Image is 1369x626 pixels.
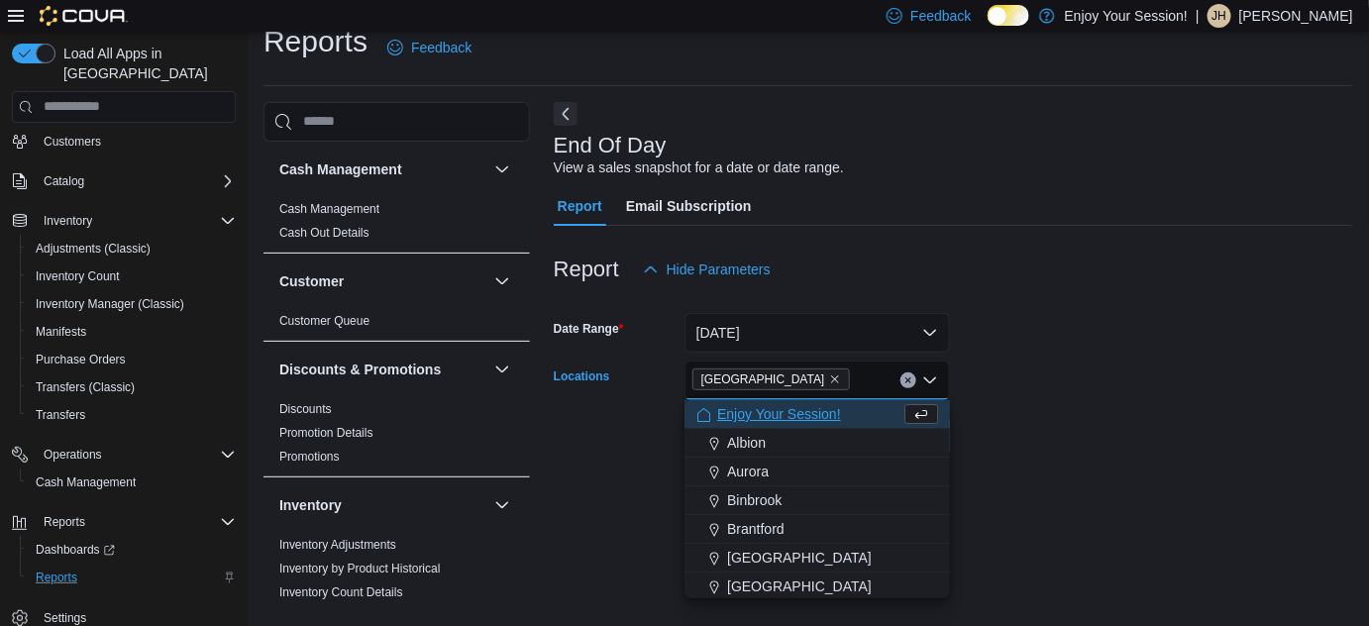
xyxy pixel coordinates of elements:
button: Brantford [684,515,950,544]
span: Inventory Count [28,264,236,288]
h3: Customer [279,271,344,291]
button: Customer [279,271,486,291]
h3: Cash Management [279,159,402,179]
span: Brantford [727,519,785,539]
span: Inventory [44,213,92,229]
span: Report [558,186,602,226]
button: Transfers (Classic) [20,373,244,401]
span: Customer Queue [279,313,369,329]
a: Dashboards [28,538,123,562]
p: Enjoy Your Session! [1065,4,1189,28]
p: | [1196,4,1200,28]
button: Next [554,102,578,126]
span: Feedback [411,38,472,57]
span: Purchase Orders [28,348,236,371]
a: Dashboards [20,536,244,564]
span: Transfers (Classic) [36,379,135,395]
button: Purchase Orders [20,346,244,373]
a: Inventory by Product Historical [279,562,441,575]
a: Reports [28,566,85,589]
a: Purchase Orders [28,348,134,371]
span: Cash Management [279,201,379,217]
button: Clear input [900,372,916,388]
button: [GEOGRAPHIC_DATA] [684,573,950,601]
a: Inventory Manager (Classic) [28,292,192,316]
button: Discounts & Promotions [279,360,486,379]
div: Discounts & Promotions [263,397,530,476]
span: Inventory Count Details [279,584,403,600]
img: Cova [40,6,128,26]
button: Reports [36,510,93,534]
a: Inventory On Hand by Package [279,609,445,623]
span: Cash Management [28,470,236,494]
button: Catalog [4,167,244,195]
button: Adjustments (Classic) [20,235,244,262]
span: Reports [36,510,236,534]
span: Cash Out Details [279,225,369,241]
span: [GEOGRAPHIC_DATA] [727,576,872,596]
span: Customers [36,129,236,154]
button: Transfers [20,401,244,429]
button: Albion [684,429,950,458]
div: Justin Hutchings [1208,4,1231,28]
button: Operations [36,443,110,467]
button: Catalog [36,169,92,193]
span: Inventory [36,209,236,233]
button: Cash Management [490,157,514,181]
span: Dark Mode [988,26,989,27]
span: Inventory On Hand by Package [279,608,445,624]
div: Customer [263,309,530,341]
span: Cash Management [36,474,136,490]
a: Promotion Details [279,426,373,440]
span: JH [1212,4,1227,28]
h3: End Of Day [554,134,667,157]
span: Manifests [36,324,86,340]
a: Transfers (Classic) [28,375,143,399]
span: Inventory Adjustments [279,537,396,553]
label: Locations [554,368,610,384]
h3: Discounts & Promotions [279,360,441,379]
span: Inventory Manager (Classic) [36,296,184,312]
a: Inventory Count Details [279,585,403,599]
span: Dashboards [28,538,236,562]
span: Albion [727,433,766,453]
div: Cash Management [263,197,530,253]
button: Operations [4,441,244,469]
button: Reports [20,564,244,591]
button: Discounts & Promotions [490,358,514,381]
span: Customers [44,134,101,150]
a: Inventory Adjustments [279,538,396,552]
span: Email Subscription [626,186,752,226]
span: Promotion Details [279,425,373,441]
span: Catalog [36,169,236,193]
span: [GEOGRAPHIC_DATA] [701,369,825,389]
a: Inventory Count [28,264,128,288]
span: Binbrook [727,490,782,510]
a: Promotions [279,450,340,464]
input: Dark Mode [988,5,1029,26]
span: Adjustments (Classic) [28,237,236,261]
div: View a sales snapshot for a date or date range. [554,157,844,178]
button: Customer [490,269,514,293]
span: Reports [28,566,236,589]
h3: Inventory [279,495,342,515]
button: [DATE] [684,313,950,353]
span: Promotions [279,449,340,465]
button: Remove London North from selection in this group [829,373,841,385]
span: Reports [44,514,85,530]
button: Hide Parameters [635,250,779,289]
span: Feedback [910,6,971,26]
span: Dashboards [36,542,115,558]
button: Inventory [36,209,100,233]
button: Cash Management [279,159,486,179]
a: Cash Management [279,202,379,216]
button: Close list of options [922,372,938,388]
span: Aurora [727,462,769,481]
button: Manifests [20,318,244,346]
button: Aurora [684,458,950,486]
a: Adjustments (Classic) [28,237,158,261]
span: Discounts [279,401,332,417]
span: Manifests [28,320,236,344]
button: Enjoy Your Session! [684,400,950,429]
button: Reports [4,508,244,536]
